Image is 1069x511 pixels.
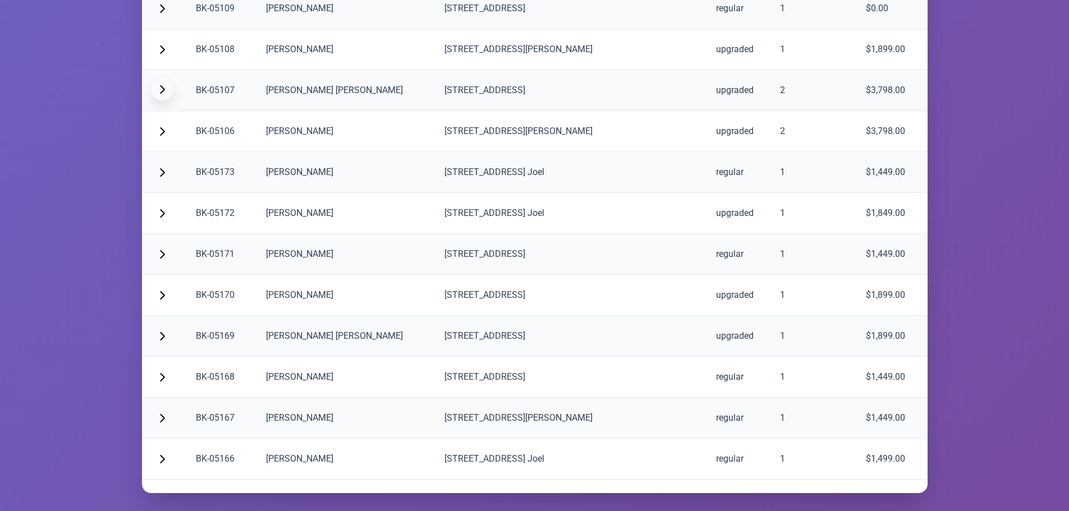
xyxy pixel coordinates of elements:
[187,234,258,275] td: BK-05171
[771,398,857,439] td: 1
[857,439,928,480] td: $1,499.00
[187,193,258,234] td: BK-05172
[257,111,435,152] td: [PERSON_NAME]
[771,357,857,398] td: 1
[707,111,771,152] td: upgraded
[435,152,707,193] td: [STREET_ADDRESS] Joel
[771,439,857,480] td: 1
[857,111,928,152] td: $3,798.00
[857,316,928,357] td: $1,899.00
[857,398,928,439] td: $1,449.00
[707,70,771,111] td: upgraded
[257,193,435,234] td: [PERSON_NAME]
[707,275,771,316] td: upgraded
[187,275,258,316] td: BK-05170
[435,357,707,398] td: [STREET_ADDRESS]
[257,275,435,316] td: [PERSON_NAME]
[187,70,258,111] td: BK-05107
[857,193,928,234] td: $1,849.00
[187,398,258,439] td: BK-05167
[435,234,707,275] td: [STREET_ADDRESS]
[857,70,928,111] td: $3,798.00
[707,357,771,398] td: regular
[435,29,707,70] td: [STREET_ADDRESS][PERSON_NAME]
[771,152,857,193] td: 1
[257,398,435,439] td: [PERSON_NAME]
[435,193,707,234] td: [STREET_ADDRESS] Joel
[707,316,771,357] td: upgraded
[435,316,707,357] td: [STREET_ADDRESS]
[857,234,928,275] td: $1,449.00
[707,398,771,439] td: regular
[257,234,435,275] td: [PERSON_NAME]
[187,29,258,70] td: BK-05108
[857,152,928,193] td: $1,449.00
[257,152,435,193] td: [PERSON_NAME]
[257,439,435,480] td: [PERSON_NAME]
[435,398,707,439] td: [STREET_ADDRESS][PERSON_NAME]
[857,357,928,398] td: $1,449.00
[435,439,707,480] td: [STREET_ADDRESS] Joel
[707,193,771,234] td: upgraded
[187,316,258,357] td: BK-05169
[257,29,435,70] td: [PERSON_NAME]
[435,111,707,152] td: [STREET_ADDRESS][PERSON_NAME]
[771,275,857,316] td: 1
[707,29,771,70] td: upgraded
[257,70,435,111] td: [PERSON_NAME] [PERSON_NAME]
[257,316,435,357] td: [PERSON_NAME] [PERSON_NAME]
[187,152,258,193] td: BK-05173
[187,111,258,152] td: BK-05106
[771,316,857,357] td: 1
[771,193,857,234] td: 1
[435,70,707,111] td: [STREET_ADDRESS]
[707,152,771,193] td: regular
[707,439,771,480] td: regular
[771,111,857,152] td: 2
[707,234,771,275] td: regular
[857,29,928,70] td: $1,899.00
[771,70,857,111] td: 2
[187,439,258,480] td: BK-05166
[771,234,857,275] td: 1
[857,275,928,316] td: $1,899.00
[187,357,258,398] td: BK-05168
[435,275,707,316] td: [STREET_ADDRESS]
[771,29,857,70] td: 1
[257,357,435,398] td: [PERSON_NAME]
